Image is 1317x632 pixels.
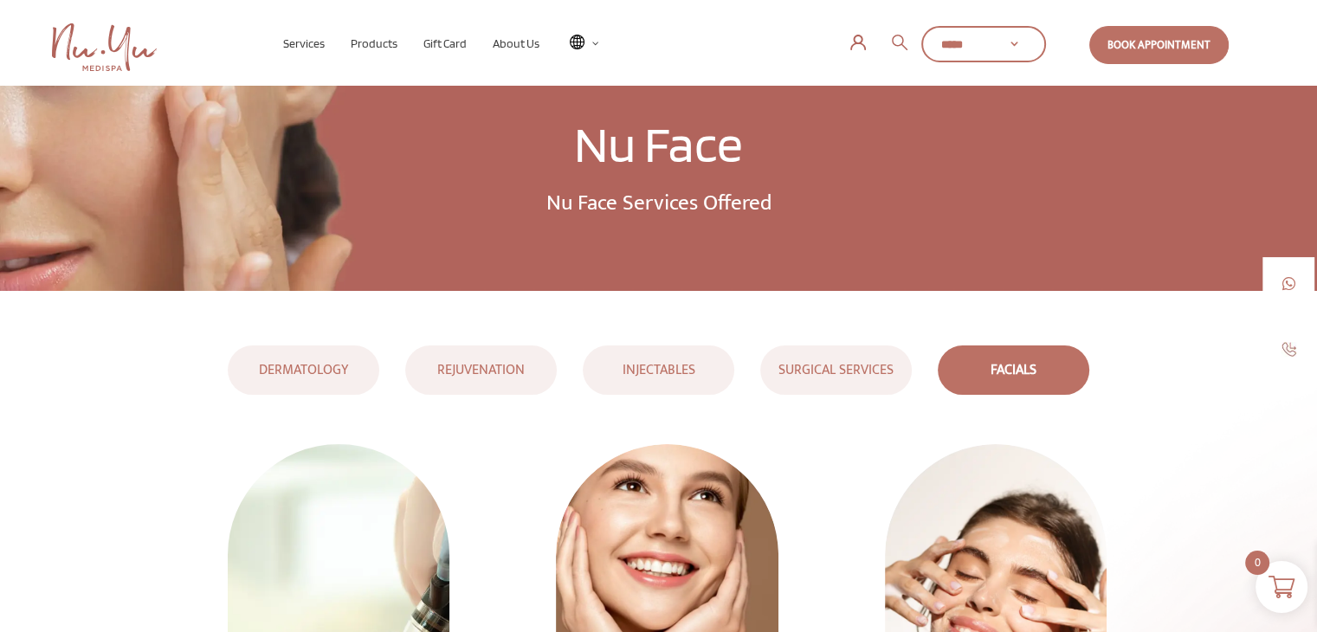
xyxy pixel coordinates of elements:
img: call-1.jpg [1281,342,1296,357]
div: FACIALS [942,358,1085,382]
span: 0 [1245,551,1269,575]
span: Services [283,36,325,50]
p: Nu Face Services Offered [191,191,1127,215]
div: SURGICAL SERVICES [765,358,907,382]
span: Gift Card [423,36,467,50]
a: Book Appointment [1089,26,1229,64]
div: INJECTABLES [587,358,730,382]
h1: Nu Face [191,112,1127,183]
span: About Us [493,36,539,50]
a: Gift Card [410,37,480,49]
div: DERMATOLOGY [232,358,375,382]
span: Products [351,36,397,50]
div: REJUVENATION [410,358,552,382]
a: Nu Yu MediSpa [52,23,161,71]
img: Nu Yu Medispa Home [52,23,157,71]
